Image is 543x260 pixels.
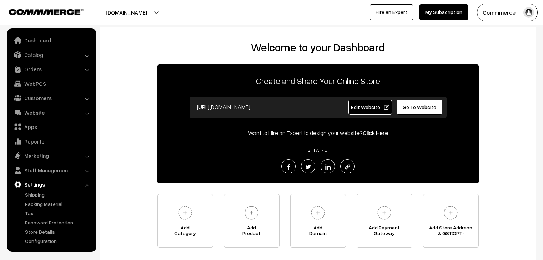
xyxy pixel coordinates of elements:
[304,147,332,153] span: SHARE
[523,7,534,18] img: user
[441,203,461,223] img: plus.svg
[291,225,346,239] span: Add Domain
[23,228,94,235] a: Store Details
[9,178,94,191] a: Settings
[157,194,213,248] a: AddCategory
[224,194,280,248] a: AddProduct
[308,203,328,223] img: plus.svg
[423,194,479,248] a: Add Store Address& GST(OPT)
[242,203,261,223] img: plus.svg
[477,4,538,21] button: Commmerce
[374,203,394,223] img: plus.svg
[9,48,94,61] a: Catalog
[9,149,94,162] a: Marketing
[23,237,94,245] a: Configuration
[357,225,412,239] span: Add Payment Gateway
[290,194,346,248] a: AddDomain
[9,120,94,133] a: Apps
[423,225,478,239] span: Add Store Address & GST(OPT)
[23,219,94,226] a: Password Protection
[370,4,413,20] a: Hire an Expert
[9,9,84,15] img: COMMMERCE
[23,191,94,198] a: Shipping
[23,209,94,217] a: Tax
[158,225,213,239] span: Add Category
[9,164,94,177] a: Staff Management
[107,41,529,54] h2: Welcome to your Dashboard
[157,74,479,87] p: Create and Share Your Online Store
[363,129,388,136] a: Click Here
[397,100,443,115] a: Go To Website
[175,203,195,223] img: plus.svg
[348,100,392,115] a: Edit Website
[224,225,279,239] span: Add Product
[9,77,94,90] a: WebPOS
[351,104,389,110] span: Edit Website
[419,4,468,20] a: My Subscription
[9,34,94,47] a: Dashboard
[9,106,94,119] a: Website
[9,135,94,148] a: Reports
[403,104,436,110] span: Go To Website
[81,4,172,21] button: [DOMAIN_NAME]
[9,63,94,76] a: Orders
[9,92,94,104] a: Customers
[157,129,479,137] div: Want to Hire an Expert to design your website?
[357,194,412,248] a: Add PaymentGateway
[9,7,71,16] a: COMMMERCE
[23,200,94,208] a: Packing Material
